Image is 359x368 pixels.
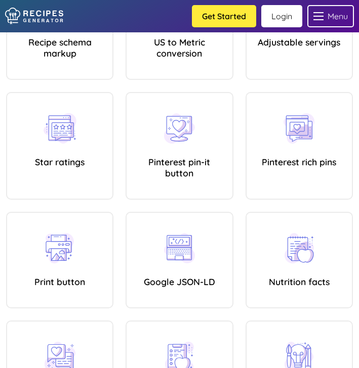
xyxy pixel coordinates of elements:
[134,156,224,178] h4: Pinterest pin-it button
[192,5,256,27] button: Get Started
[261,5,302,27] a: Login
[307,5,354,27] button: Menu
[134,36,224,59] h4: US to Metric conversion
[254,36,344,48] h4: Adjustable servings
[254,156,344,167] h4: Pinterest rich pins
[254,276,344,287] h4: Nutrition facts
[15,156,105,167] h4: Star ratings
[134,276,224,287] h4: Google JSON-LD
[15,36,105,59] h4: Recipe schema markup
[15,276,105,287] h4: Print button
